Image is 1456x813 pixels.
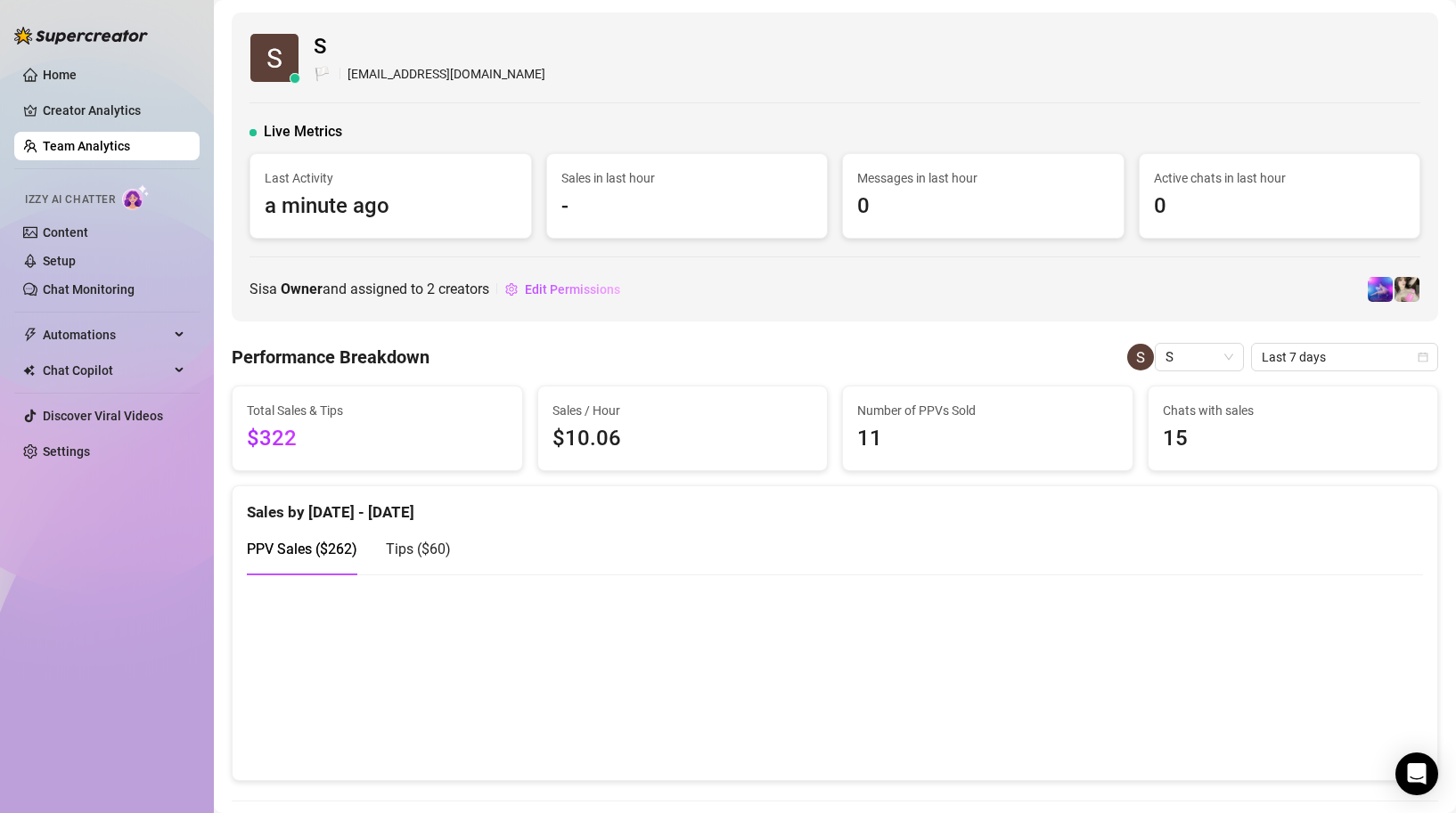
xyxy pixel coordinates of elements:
[281,280,323,297] b: Owner
[314,30,545,64] span: S
[43,321,169,349] span: Automations
[23,328,37,342] span: thunderbolt
[247,401,508,420] span: Total Sales & Tips
[314,64,331,85] span: 🏳️
[247,486,1423,524] div: Sales by [DATE] - [DATE]
[250,34,299,82] img: S
[1418,352,1428,362] span: calendar
[1395,277,1419,302] img: Emily
[1368,277,1393,302] img: Emily
[552,422,814,456] span: $10.06
[427,280,435,297] span: 2
[1154,190,1406,224] span: 0
[43,409,163,423] a: Discover Viral Videos
[1166,344,1233,370] span: S
[1163,422,1424,456] span: 15
[43,68,77,82] a: Home
[264,121,342,142] span: Live Metrics
[43,356,169,385] span: Chat Copilot
[247,541,357,557] span: PPV Sales ( $262 )
[43,139,130,153] a: Team Analytics
[232,345,429,370] h4: Performance Breakdown
[857,422,1118,456] span: 11
[525,282,620,297] span: Edit Permissions
[504,275,621,304] button: Edit Permissions
[386,541,451,557] span: Tips ( $60 )
[247,422,508,456] span: $322
[265,190,517,224] span: a minute ago
[43,444,90,459] a: Settings
[505,283,518,296] span: setting
[265,168,517,188] span: Last Activity
[249,278,489,300] span: S is a and assigned to creators
[857,190,1109,224] span: 0
[1154,168,1406,188] span: Active chats in last hour
[43,225,88,240] a: Content
[314,64,545,85] div: [EMAIL_ADDRESS][DOMAIN_NAME]
[561,190,814,224] span: -
[552,401,814,420] span: Sales / Hour
[122,184,150,210] img: AI Chatter
[1395,752,1438,795] div: Open Intercom Messenger
[43,254,76,268] a: Setup
[14,27,148,45] img: logo-BBDzfeDw.svg
[25,191,115,208] span: Izzy AI Chatter
[43,282,135,297] a: Chat Monitoring
[857,168,1109,188] span: Messages in last hour
[1262,344,1427,370] span: Last 7 days
[1163,401,1424,420] span: Chats with sales
[23,364,35,377] img: Chat Copilot
[561,168,814,188] span: Sales in last hour
[43,96,185,125] a: Creator Analytics
[857,401,1118,420] span: Number of PPVs Sold
[1127,344,1154,370] img: S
